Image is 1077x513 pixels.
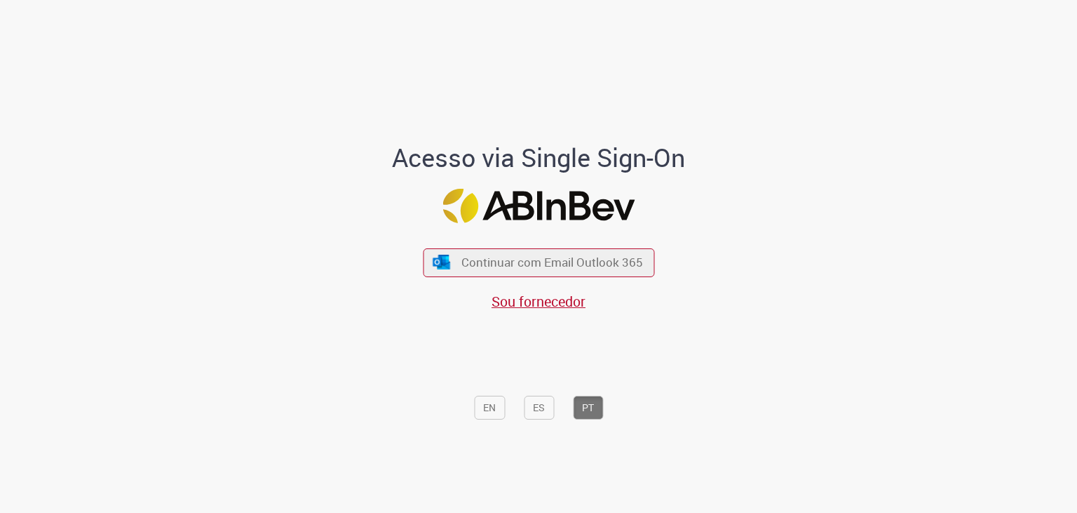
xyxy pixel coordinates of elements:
[524,396,554,420] button: ES
[461,255,643,271] span: Continuar com Email Outlook 365
[573,396,603,420] button: PT
[442,189,635,223] img: Logo ABInBev
[423,248,654,277] button: ícone Azure/Microsoft 360 Continuar com Email Outlook 365
[432,255,452,269] img: ícone Azure/Microsoft 360
[492,292,585,311] a: Sou fornecedor
[474,396,505,420] button: EN
[344,144,733,172] h1: Acesso via Single Sign-On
